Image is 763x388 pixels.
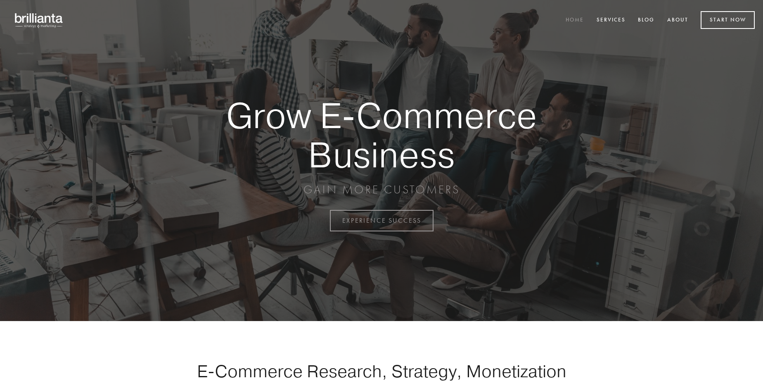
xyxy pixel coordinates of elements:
p: GAIN MORE CUSTOMERS [197,182,566,197]
img: brillianta - research, strategy, marketing [8,8,70,32]
a: About [662,14,694,27]
a: EXPERIENCE SUCCESS [330,210,434,231]
a: Start Now [701,11,755,29]
a: Blog [633,14,660,27]
a: Services [591,14,631,27]
h1: E-Commerce Research, Strategy, Monetization [171,361,592,381]
strong: Grow E-Commerce Business [197,96,566,174]
a: Home [560,14,589,27]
